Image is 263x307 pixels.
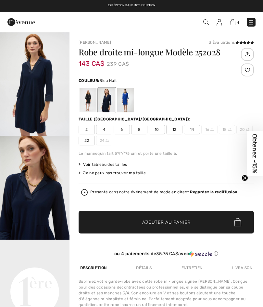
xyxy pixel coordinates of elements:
[230,18,239,26] a: 1
[79,78,99,83] span: Couleur:
[79,40,111,45] a: [PERSON_NAME]
[230,19,235,25] img: Panier d'achat
[142,219,191,226] span: Ajouter au panier
[203,19,209,25] img: Recherche
[251,134,259,173] span: Obtenez -15%
[180,262,204,274] div: Entretien
[79,251,254,257] div: ou 4 paiements de avec
[81,189,88,196] img: Regardez la rediffusion
[79,251,254,259] div: ou 4 paiements de35.75 CA$avecSezzle Cliquez pour en savoir plus sur Sezzle
[209,40,254,45] div: 3 Évaluations
[248,19,254,26] img: Menu
[134,262,153,274] div: Détails
[242,49,253,60] img: Partagez
[184,125,200,134] span: 14
[247,131,263,176] div: Obtenez -15%Close teaser
[210,128,214,131] img: ring-m.svg
[79,151,254,156] div: Le mannequin fait 5'9"/175 cm et porte une taille 6.
[106,139,109,142] img: ring-m.svg
[79,125,95,134] span: 2
[234,218,241,226] img: Bag.svg
[80,88,96,112] div: Noir
[90,190,237,194] div: Presenté dans notre événement de mode en direct.
[79,136,95,145] span: 22
[96,136,112,145] span: 24
[246,128,249,131] img: ring-m.svg
[201,125,218,134] span: 16
[107,59,129,69] span: 239 CA$
[7,16,35,28] img: 1ère Avenue
[217,19,222,26] img: Mes infos
[99,78,117,83] span: Bleu Nuit
[149,125,165,134] span: 10
[98,88,115,112] div: Bleu Nuit
[7,18,35,25] a: 1ère Avenue
[79,162,127,167] span: Voir tableau des tailles
[236,125,253,134] span: 20
[189,251,212,257] img: Sezzle
[114,125,130,134] span: 6
[79,116,192,122] div: Taille ([GEOGRAPHIC_DATA]/[GEOGRAPHIC_DATA]):
[156,251,178,256] span: 35.75 CA$
[237,20,239,25] span: 1
[79,48,239,56] h1: Robe droite mi-longue Modèle 252028
[190,190,237,194] strong: Regardez la rediffusion
[242,175,248,181] button: Close teaser
[79,262,108,274] div: Description
[79,53,104,67] span: 143 CA$
[96,125,112,134] span: 4
[228,128,232,131] img: ring-m.svg
[166,125,182,134] span: 12
[117,88,134,112] div: Saphir Royal 163
[219,125,235,134] span: 18
[131,125,147,134] span: 8
[230,262,254,274] div: Livraison
[79,211,254,233] button: Ajouter au panier
[79,170,254,176] div: Je ne peux pas trouver ma taille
